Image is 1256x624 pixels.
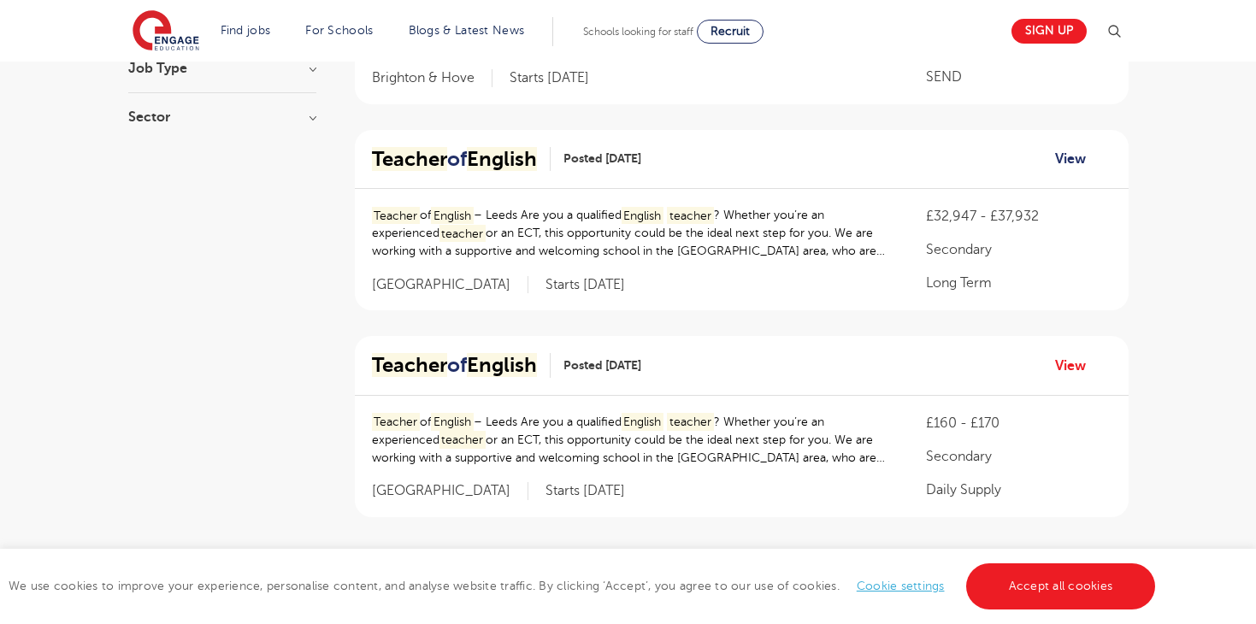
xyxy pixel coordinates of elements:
[372,276,528,294] span: [GEOGRAPHIC_DATA]
[133,10,199,53] img: Engage Education
[128,110,316,124] h3: Sector
[372,353,551,378] a: TeacherofEnglish
[926,206,1111,227] p: £32,947 - £37,932
[857,580,945,592] a: Cookie settings
[467,147,537,171] mark: English
[711,25,750,38] span: Recruit
[439,225,486,243] mark: teacher
[622,413,664,431] mark: English
[1055,355,1099,377] a: View
[431,413,474,431] mark: English
[9,580,1159,592] span: We use cookies to improve your experience, personalise content, and analyse website traffic. By c...
[372,206,893,260] p: of – Leeds Are you a qualified ? Whether you’re an experienced or an ECT, this opportunity could ...
[697,20,764,44] a: Recruit
[583,26,693,38] span: Schools looking for staff
[372,413,893,467] p: of – Leeds Are you a qualified ? Whether you’re an experienced or an ECT, this opportunity could ...
[372,482,528,500] span: [GEOGRAPHIC_DATA]
[563,356,641,374] span: Posted [DATE]
[545,482,625,500] p: Starts [DATE]
[372,69,492,87] span: Brighton & Hove
[372,413,421,431] mark: Teacher
[926,239,1111,260] p: Secondary
[966,563,1156,609] a: Accept all cookies
[431,207,474,225] mark: English
[372,353,537,378] h2: of
[667,207,714,225] mark: teacher
[926,273,1111,293] p: Long Term
[1055,148,1099,170] a: View
[372,207,421,225] mark: Teacher
[221,24,271,37] a: Find jobs
[128,62,316,75] h3: Job Type
[926,67,1111,87] p: SEND
[372,147,551,172] a: TeacherofEnglish
[667,413,714,431] mark: teacher
[409,24,525,37] a: Blogs & Latest News
[926,446,1111,467] p: Secondary
[372,147,537,172] h2: of
[622,207,664,225] mark: English
[372,147,447,171] mark: Teacher
[545,276,625,294] p: Starts [DATE]
[439,431,486,449] mark: teacher
[563,150,641,168] span: Posted [DATE]
[510,69,589,87] p: Starts [DATE]
[926,413,1111,433] p: £160 - £170
[1011,19,1087,44] a: Sign up
[467,353,537,377] mark: English
[305,24,373,37] a: For Schools
[926,480,1111,500] p: Daily Supply
[372,353,447,377] mark: Teacher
